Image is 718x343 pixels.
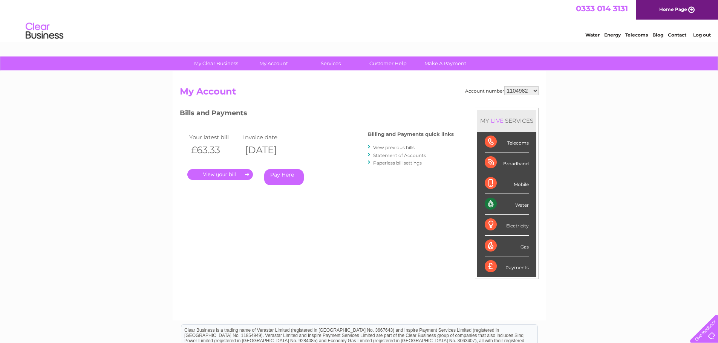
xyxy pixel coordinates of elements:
[477,110,536,131] div: MY SERVICES
[300,56,362,70] a: Services
[652,32,663,38] a: Blog
[241,142,295,158] th: [DATE]
[485,215,529,235] div: Electricity
[485,194,529,215] div: Water
[489,117,505,124] div: LIVE
[604,32,621,38] a: Energy
[485,173,529,194] div: Mobile
[625,32,648,38] a: Telecoms
[181,4,537,37] div: Clear Business is a trading name of Verastar Limited (registered in [GEOGRAPHIC_DATA] No. 3667643...
[373,145,415,150] a: View previous bills
[693,32,711,38] a: Log out
[485,236,529,256] div: Gas
[357,56,419,70] a: Customer Help
[187,142,242,158] th: £63.33
[373,160,422,166] a: Paperless bill settings
[576,4,628,13] a: 0333 014 3131
[465,86,539,95] div: Account number
[485,256,529,277] div: Payments
[264,169,304,185] a: Pay Here
[414,56,476,70] a: Make A Payment
[668,32,686,38] a: Contact
[180,86,539,101] h2: My Account
[373,152,426,158] a: Statement of Accounts
[180,108,454,121] h3: Bills and Payments
[485,152,529,173] div: Broadband
[187,169,253,180] a: .
[368,131,454,137] h4: Billing and Payments quick links
[485,132,529,152] div: Telecoms
[242,56,305,70] a: My Account
[241,132,295,142] td: Invoice date
[185,56,247,70] a: My Clear Business
[585,32,600,38] a: Water
[187,132,242,142] td: Your latest bill
[25,20,64,43] img: logo.png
